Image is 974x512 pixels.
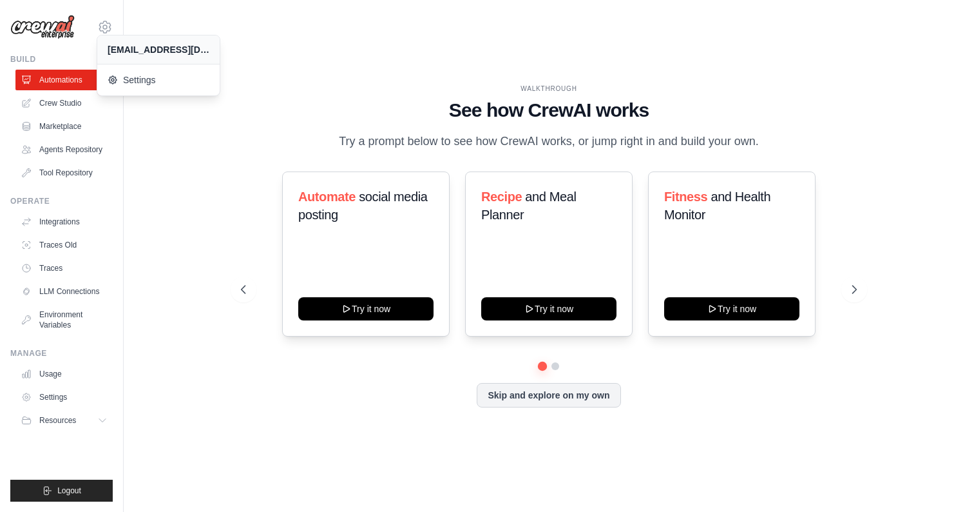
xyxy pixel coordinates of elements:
a: Marketplace [15,116,113,137]
span: Logout [57,486,81,496]
span: and Meal Planner [481,190,576,222]
div: Operate [10,196,113,206]
div: WALKTHROUGH [241,84,857,94]
div: [EMAIL_ADDRESS][DOMAIN_NAME] [108,43,209,56]
a: Integrations [15,212,113,232]
span: Automate [298,190,356,204]
button: Try it now [664,297,799,320]
a: Tool Repository [15,162,113,183]
div: Manage [10,348,113,359]
h1: See how CrewAI works [241,99,857,122]
span: Fitness [664,190,707,204]
button: Try it now [298,297,434,320]
a: Agents Repository [15,139,113,160]
a: Traces [15,258,113,279]
a: Settings [97,67,220,93]
button: Resources [15,410,113,431]
button: Try it now [481,297,616,320]
span: Recipe [481,190,522,204]
img: Logo [10,15,75,39]
a: Environment Variables [15,304,113,335]
button: Logout [10,480,113,502]
span: Settings [108,74,209,86]
a: LLM Connections [15,281,113,302]
span: and Health Monitor [664,190,770,222]
span: social media posting [298,190,428,222]
a: Crew Studio [15,93,113,113]
button: Skip and explore on my own [477,383,620,408]
a: Usage [15,364,113,384]
a: Settings [15,387,113,408]
p: Try a prompt below to see how CrewAI works, or jump right in and build your own. [332,132,765,151]
a: Automations [15,70,113,90]
a: Traces Old [15,235,113,255]
span: Resources [39,415,76,426]
div: Build [10,54,113,64]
